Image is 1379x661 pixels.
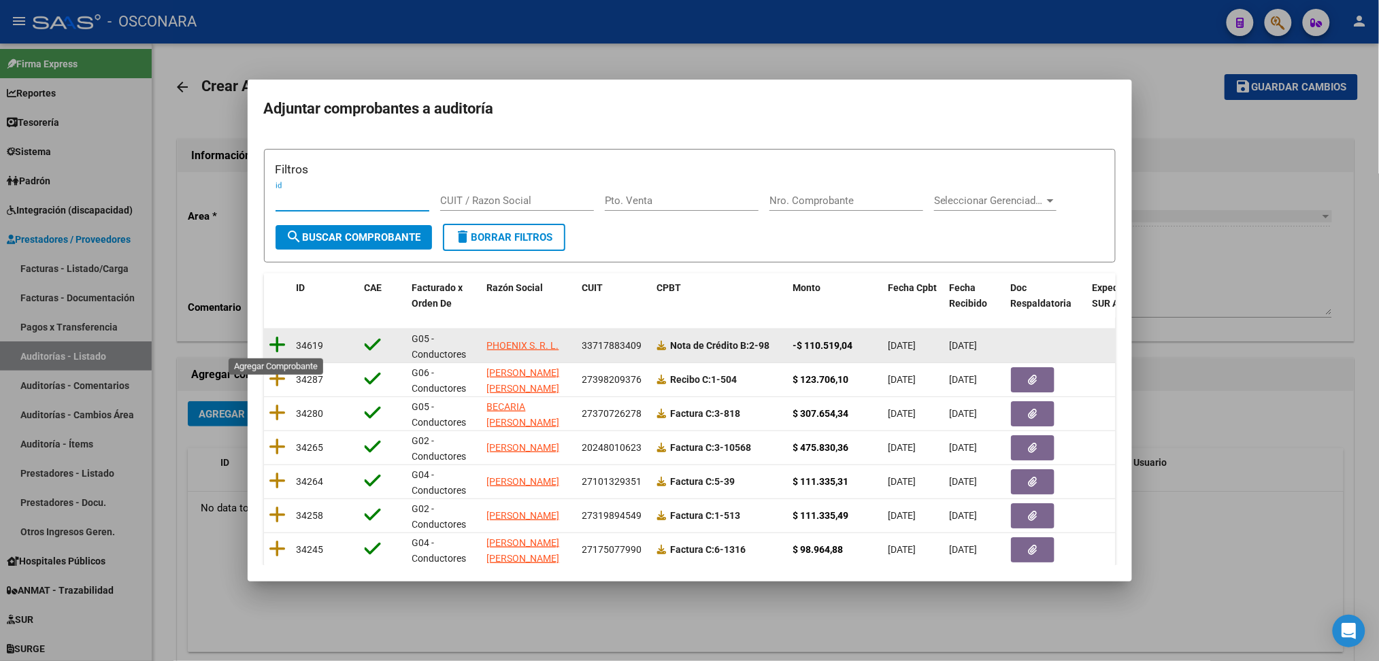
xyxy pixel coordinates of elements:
datatable-header-cell: Monto [788,273,883,318]
span: [PERSON_NAME] [PERSON_NAME] [487,367,560,394]
span: G04 - Conductores Navales MDQ [412,469,469,511]
datatable-header-cell: CPBT [652,273,788,318]
span: Seleccionar Gerenciador [934,194,1044,207]
span: [PERSON_NAME] [487,476,560,487]
strong: -$ 110.519,04 [793,340,853,351]
span: Factura C: [671,544,715,555]
span: 34265 [297,442,324,453]
datatable-header-cell: CUIT [577,273,652,318]
span: [DATE] [888,510,916,521]
div: Open Intercom Messenger [1333,615,1365,647]
span: [DATE] [950,510,978,521]
span: [PERSON_NAME] [487,442,560,453]
strong: 6-1316 [671,544,746,555]
span: [DATE] [950,374,978,385]
strong: 5-39 [671,476,735,487]
span: Fecha Recibido [950,282,988,309]
span: [PERSON_NAME] [487,510,560,521]
span: 33717883409 [582,340,642,351]
datatable-header-cell: Fecha Recibido [944,273,1006,318]
span: Factura C: [671,510,715,521]
span: 20248010623 [582,442,642,453]
span: Borrar Filtros [455,231,553,243]
h2: Adjuntar comprobantes a auditoría [264,96,1116,122]
span: CAE [365,282,382,293]
span: Facturado x Orden De [412,282,463,309]
strong: $ 111.335,31 [793,476,849,487]
span: [DATE] [888,442,916,453]
span: Factura C: [671,408,715,419]
strong: 1-504 [671,374,737,385]
span: [DATE] [888,408,916,419]
strong: $ 98.964,88 [793,544,844,555]
datatable-header-cell: Expediente SUR Asociado [1087,273,1162,318]
span: Fecha Cpbt [888,282,937,293]
span: Factura C: [671,442,715,453]
span: 34619 [297,340,324,351]
strong: $ 307.654,34 [793,408,849,419]
span: [DATE] [950,544,978,555]
span: 34287 [297,374,324,385]
span: ID [297,282,305,293]
span: G05 - Conductores Navales Rosario [412,401,467,458]
datatable-header-cell: Doc Respaldatoria [1006,273,1087,318]
span: 27398209376 [582,374,642,385]
button: Borrar Filtros [443,224,565,251]
button: Buscar Comprobante [276,225,432,250]
span: G02 - Conductores Navales Central [412,503,467,560]
strong: 1-513 [671,510,741,521]
span: [DATE] [950,408,978,419]
datatable-header-cell: Fecha Cpbt [883,273,944,318]
span: 27101329351 [582,476,642,487]
span: 27370726278 [582,408,642,419]
strong: $ 475.830,36 [793,442,849,453]
span: Buscar Comprobante [286,231,421,243]
span: [DATE] [888,340,916,351]
span: G02 - Conductores Navales Central [412,435,467,492]
span: Nota de Crédito B: [671,340,750,351]
span: G04 - Conductores Navales MDQ [412,537,469,579]
strong: $ 123.706,10 [793,374,849,385]
mat-icon: delete [455,228,471,245]
span: 34264 [297,476,324,487]
span: Expediente SUR Asociado [1093,282,1153,309]
span: [PERSON_NAME] [PERSON_NAME] [487,537,560,564]
span: Monto [793,282,821,293]
span: [DATE] [950,476,978,487]
span: G06 - Conductores Navales Posadas [412,367,467,424]
span: [DATE] [950,442,978,453]
strong: $ 111.335,49 [793,510,849,521]
span: 34245 [297,544,324,555]
span: Razón Social [487,282,544,293]
span: Doc Respaldatoria [1011,282,1072,309]
span: PHOENIX S. R. L. [487,340,559,351]
datatable-header-cell: ID [291,273,359,318]
span: Recibo C: [671,374,712,385]
span: 27175077990 [582,544,642,555]
span: G05 - Conductores Navales Rosario [412,333,467,390]
span: 34280 [297,408,324,419]
strong: 3-818 [671,408,741,419]
span: [DATE] [950,340,978,351]
span: [DATE] [888,476,916,487]
datatable-header-cell: Razón Social [482,273,577,318]
mat-icon: search [286,228,303,245]
span: Factura C: [671,476,715,487]
span: [DATE] [888,374,916,385]
datatable-header-cell: CAE [359,273,407,318]
span: 34258 [297,510,324,521]
h3: Filtros [276,160,1104,178]
strong: 3-10568 [671,442,752,453]
datatable-header-cell: Facturado x Orden De [407,273,482,318]
span: CUIT [582,282,603,293]
span: BECARIA [PERSON_NAME] [487,401,560,428]
span: 27319894549 [582,510,642,521]
strong: 2-98 [671,340,770,351]
span: CPBT [657,282,682,293]
span: [DATE] [888,544,916,555]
